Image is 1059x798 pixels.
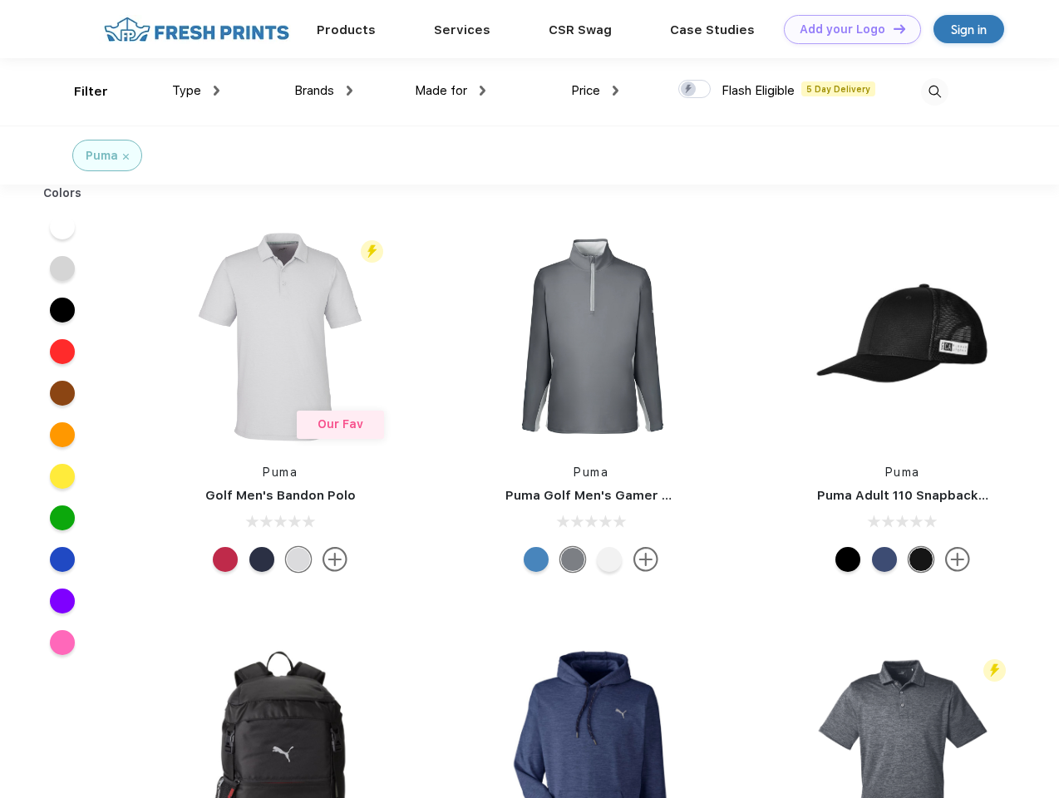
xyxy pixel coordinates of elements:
span: Made for [415,83,467,98]
div: Pma Blk Pma Blk [835,547,860,572]
img: filter_cancel.svg [123,154,129,160]
div: Sign in [951,20,987,39]
a: Sign in [933,15,1004,43]
div: Bright White [597,547,622,572]
div: Pma Blk with Pma Blk [909,547,933,572]
a: Puma Golf Men's Gamer Golf Quarter-Zip [505,488,768,503]
img: dropdown.png [480,86,485,96]
img: dropdown.png [347,86,352,96]
img: DT [894,24,905,33]
img: fo%20logo%202.webp [99,15,294,44]
a: CSR Swag [549,22,612,37]
div: Navy Blazer [249,547,274,572]
a: Products [317,22,376,37]
img: func=resize&h=266 [170,226,391,447]
span: Our Fav [318,417,363,431]
img: func=resize&h=266 [792,226,1013,447]
div: Peacoat Qut Shd [872,547,897,572]
div: Puma [86,147,118,165]
img: func=resize&h=266 [480,226,702,447]
div: Quiet Shade [560,547,585,572]
img: desktop_search.svg [921,78,948,106]
a: Puma [885,465,920,479]
a: Services [434,22,490,37]
span: Price [571,83,600,98]
div: Ski Patrol [213,547,238,572]
img: more.svg [323,547,347,572]
img: more.svg [945,547,970,572]
img: more.svg [633,547,658,572]
a: Puma [263,465,298,479]
div: Bright Cobalt [524,547,549,572]
div: High Rise [286,547,311,572]
span: Flash Eligible [722,83,795,98]
span: Type [172,83,201,98]
span: Brands [294,83,334,98]
img: dropdown.png [613,86,618,96]
div: Add your Logo [800,22,885,37]
img: dropdown.png [214,86,219,96]
div: Colors [31,185,95,202]
img: flash_active_toggle.svg [361,240,383,263]
a: Golf Men's Bandon Polo [205,488,356,503]
span: 5 Day Delivery [801,81,875,96]
a: Puma [574,465,608,479]
div: Filter [74,82,108,101]
img: flash_active_toggle.svg [983,659,1006,682]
